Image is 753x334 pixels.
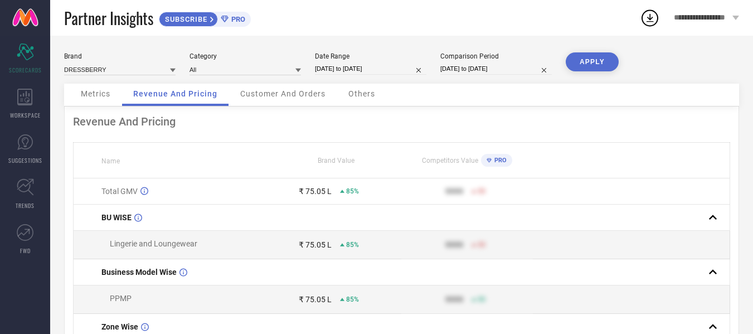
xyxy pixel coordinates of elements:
[422,157,478,164] span: Competitors Value
[81,89,110,98] span: Metrics
[346,187,359,195] span: 85%
[101,213,132,222] span: BU WISE
[101,268,177,277] span: Business Model Wise
[440,63,552,75] input: Select comparison period
[8,156,42,164] span: SUGGESTIONS
[566,52,619,71] button: APPLY
[315,63,426,75] input: Select date range
[478,296,485,303] span: 50
[478,187,485,195] span: 50
[159,15,210,23] span: SUBSCRIBE
[190,52,301,60] div: Category
[492,157,507,164] span: PRO
[299,187,332,196] div: ₹ 75.05 L
[16,201,35,210] span: TRENDS
[346,296,359,303] span: 85%
[478,241,485,249] span: 50
[445,295,463,304] div: 9999
[73,115,730,128] div: Revenue And Pricing
[101,157,120,165] span: Name
[20,246,31,255] span: FWD
[229,15,245,23] span: PRO
[445,240,463,249] div: 9999
[348,89,375,98] span: Others
[159,9,251,27] a: SUBSCRIBEPRO
[110,294,132,303] span: PPMP
[133,89,217,98] span: Revenue And Pricing
[440,52,552,60] div: Comparison Period
[101,187,138,196] span: Total GMV
[64,7,153,30] span: Partner Insights
[10,111,41,119] span: WORKSPACE
[315,52,426,60] div: Date Range
[110,239,197,248] span: Lingerie and Loungewear
[9,66,42,74] span: SCORECARDS
[101,322,138,331] span: Zone Wise
[240,89,326,98] span: Customer And Orders
[299,295,332,304] div: ₹ 75.05 L
[64,52,176,60] div: Brand
[318,157,354,164] span: Brand Value
[445,187,463,196] div: 9999
[640,8,660,28] div: Open download list
[346,241,359,249] span: 85%
[299,240,332,249] div: ₹ 75.05 L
